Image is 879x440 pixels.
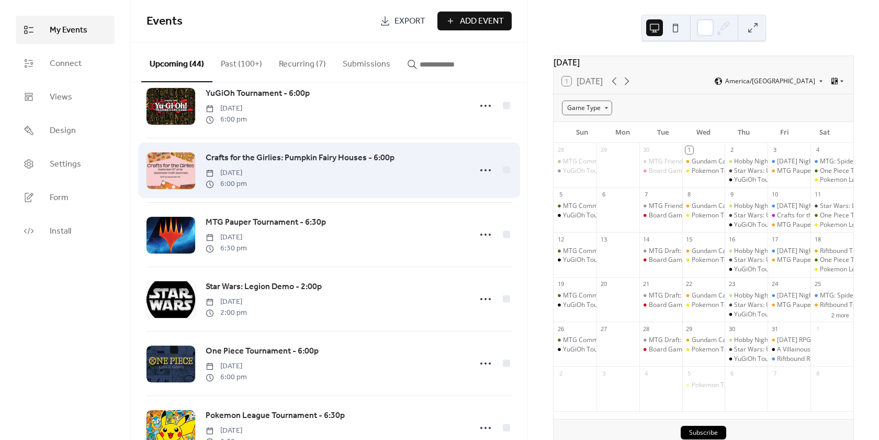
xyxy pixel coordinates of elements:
[682,381,725,390] div: Pokemon Tournament - 6:00p
[554,202,596,211] div: MTG Commander League - 3pm
[777,167,873,175] div: MTG Pauper Tournament - 6:30p
[206,243,247,254] span: 6:30 pm
[685,325,693,333] div: 29
[563,256,644,265] div: YuGiOh Tournament - 5:00p
[600,235,607,243] div: 13
[649,256,722,265] div: Board Game Night - 6pm
[600,325,607,333] div: 27
[206,103,247,114] span: [DATE]
[725,301,768,310] div: Star Wars: Unlimited Tournament - 6:00p
[682,167,725,175] div: Pokemon Tournament - 6:00p
[682,345,725,354] div: Pokemon Tournament - 6:00p
[682,256,725,265] div: Pokemon Tournament - 6:00p
[724,122,764,143] div: Thu
[563,247,657,256] div: MTG Commander League - 3pm
[692,247,809,256] div: Gundam Card Game Tournament- 6:00p
[649,202,769,211] div: MTG Friendly Neighborhood Draft - 5:30p
[557,369,565,377] div: 2
[734,310,815,319] div: YuGiOh Tournament - 6:00p
[50,24,87,37] span: My Events
[685,235,693,243] div: 15
[768,345,810,354] div: A Villainous Halloween - MTG: Commander - 5:00p
[563,301,644,310] div: YuGiOh Tournament - 5:00p
[206,361,247,372] span: [DATE]
[725,211,768,220] div: Star Wars: Unlimited Tournament - 6:00p
[600,369,607,377] div: 3
[810,202,853,211] div: Star Wars: Legion Demo - 2:00p
[810,301,853,310] div: Riftbound TCG - Learn to Play - 2:00p
[734,211,853,220] div: Star Wars: Unlimited Tournament - 6:00p
[649,167,722,175] div: Board Game Night - 6pm
[682,336,725,345] div: Gundam Card Game Tournament- 6:00p
[764,122,804,143] div: Fri
[768,167,810,175] div: MTG Pauper Tournament - 6:30p
[814,325,821,333] div: 1
[728,280,736,288] div: 23
[768,211,810,220] div: Crafts for the Girlies: Pumpkin Fairy Houses - 6:00p
[725,202,768,211] div: Hobby Night - 6pm
[206,307,247,318] span: 2:00 pm
[728,325,736,333] div: 30
[563,157,657,166] div: MTG Commander League - 3pm
[271,42,334,81] button: Recurring (7)
[692,345,778,354] div: Pokemon Tournament - 6:00p
[725,78,815,84] span: America/[GEOGRAPHIC_DATA]
[810,265,853,274] div: Pokemon League Tournament - 6:30p
[734,157,788,166] div: Hobby Night - 6pm
[16,183,115,212] a: Form
[649,247,749,256] div: MTG Draft: Player's Choice - 5:30p
[692,256,778,265] div: Pokemon Tournament - 6:00p
[206,216,326,229] a: MTG Pauper Tournament - 6:30p
[725,157,768,166] div: Hobby Night - 6pm
[725,310,768,319] div: YuGiOh Tournament - 6:00p
[16,16,115,44] a: My Events
[206,372,247,383] span: 6:00 pm
[810,175,853,184] div: Pokemon League Tournament - 6:30p
[725,355,768,364] div: YuGiOh Tournament - 6:00p
[771,191,779,199] div: 10
[16,49,115,78] a: Connect
[827,310,853,319] button: 2 more
[725,247,768,256] div: Hobby Night - 6pm
[206,87,310,100] span: YuGiOh Tournament - 6:00p
[643,369,650,377] div: 4
[768,256,810,265] div: MTG Pauper Tournament - 6:30p
[639,202,682,211] div: MTG Friendly Neighborhood Draft - 5:30p
[643,325,650,333] div: 28
[810,167,853,175] div: One Piece Tournament - 6:00p
[725,336,768,345] div: Hobby Night - 6pm
[16,217,115,245] a: Install
[734,355,815,364] div: YuGiOh Tournament - 6:00p
[692,291,809,300] div: Gundam Card Game Tournament- 6:00p
[768,355,810,364] div: Riftbound Release Sealed Deck Event - 6:30p
[554,301,596,310] div: YuGiOh Tournament - 5:00p
[557,235,565,243] div: 12
[643,280,650,288] div: 21
[768,336,810,345] div: Halloween RPG Adventure - 2:00p
[600,146,607,154] div: 29
[206,280,322,294] a: Star Wars: Legion Demo - 2:00p
[437,12,512,30] a: Add Event
[639,256,682,265] div: Board Game Night - 6pm
[649,336,749,345] div: MTG Draft: Player's Choice - 5:30p
[554,345,596,354] div: YuGiOh Tournament - 5:00p
[554,157,596,166] div: MTG Commander League - 3pm
[734,256,853,265] div: Star Wars: Unlimited Tournament - 6:00p
[685,369,693,377] div: 5
[777,221,873,229] div: MTG Pauper Tournament - 6:30p
[685,191,693,199] div: 8
[692,211,778,220] div: Pokemon Tournament - 6:00p
[683,122,724,143] div: Wed
[639,167,682,175] div: Board Game Night - 6pm
[682,247,725,256] div: Gundam Card Game Tournament- 6:00p
[372,12,433,30] a: Export
[685,146,693,154] div: 1
[725,265,768,274] div: YuGiOh Tournament - 6:00p
[554,291,596,300] div: MTG Commander League - 3pm
[725,345,768,354] div: Star Wars: Unlimited Tournament - 6:00p
[395,15,425,28] span: Export
[50,125,76,137] span: Design
[734,221,815,229] div: YuGiOh Tournament - 6:00p
[563,167,644,175] div: YuGiOh Tournament - 5:00p
[602,122,643,143] div: Mon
